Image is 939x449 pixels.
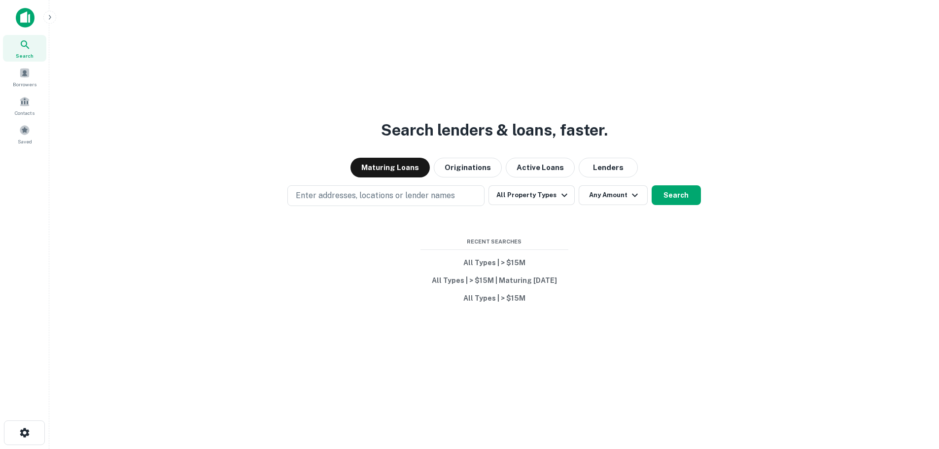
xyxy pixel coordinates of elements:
span: Recent Searches [420,238,568,246]
button: Maturing Loans [350,158,430,177]
p: Enter addresses, locations or lender names [296,190,455,202]
button: All Types | > $15M [420,254,568,272]
iframe: Chat Widget [890,370,939,417]
button: Search [652,185,701,205]
span: Borrowers [13,80,36,88]
button: All Property Types [488,185,574,205]
h3: Search lenders & loans, faster. [381,118,608,142]
a: Borrowers [3,64,46,90]
button: Enter addresses, locations or lender names [287,185,485,206]
button: Originations [434,158,502,177]
button: All Types | > $15M [420,289,568,307]
button: Any Amount [579,185,648,205]
a: Contacts [3,92,46,119]
span: Contacts [15,109,35,117]
button: All Types | > $15M | Maturing [DATE] [420,272,568,289]
span: Search [16,52,34,60]
a: Saved [3,121,46,147]
img: capitalize-icon.png [16,8,35,28]
button: Lenders [579,158,638,177]
span: Saved [18,138,32,145]
button: Active Loans [506,158,575,177]
a: Search [3,35,46,62]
